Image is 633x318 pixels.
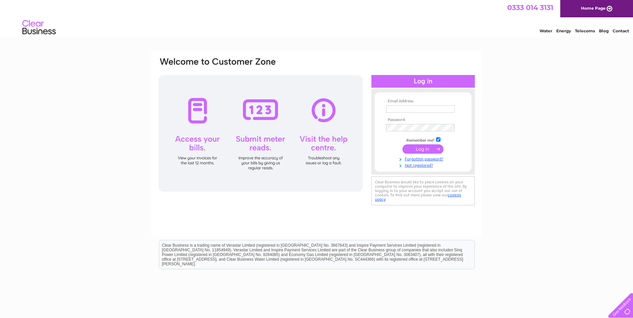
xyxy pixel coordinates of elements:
[159,4,474,32] div: Clear Business is a trading name of Verastar Limited (registered in [GEOGRAPHIC_DATA] No. 3667643...
[371,176,475,205] div: Clear Business would like to place cookies on your computer to improve your experience of the sit...
[599,28,609,33] a: Blog
[540,28,552,33] a: Water
[386,155,462,162] a: Forgotten password?
[613,28,629,33] a: Contact
[375,193,461,202] a: cookies policy
[556,28,571,33] a: Energy
[402,144,443,154] input: Submit
[507,3,553,12] a: 0333 014 3131
[22,17,56,38] img: logo.png
[384,136,462,143] td: Remember me?
[384,118,462,122] th: Password:
[384,99,462,104] th: Email Address:
[575,28,595,33] a: Telecoms
[386,162,462,168] a: Not registered?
